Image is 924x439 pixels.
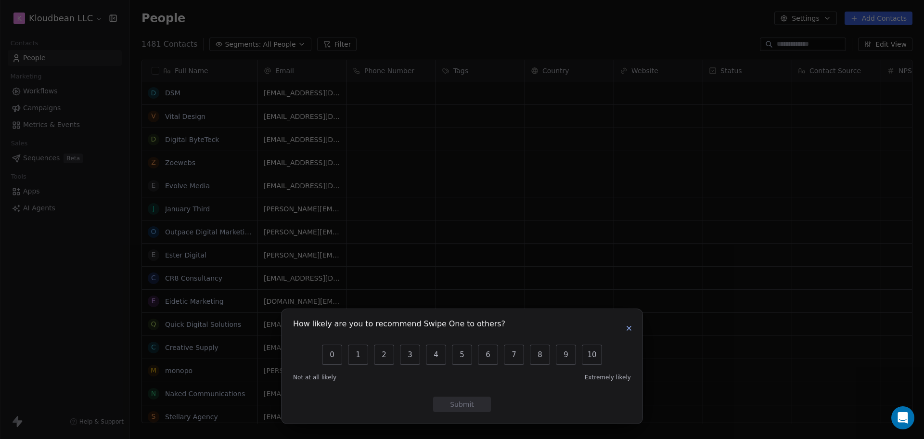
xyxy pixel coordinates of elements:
button: 2 [374,345,394,365]
button: 9 [556,345,576,365]
button: Submit [433,397,491,412]
h1: How likely are you to recommend Swipe One to others? [293,321,505,330]
span: Not at all likely [293,374,336,381]
button: 7 [504,345,524,365]
button: 0 [322,345,342,365]
button: 8 [530,345,550,365]
span: Extremely likely [585,374,631,381]
button: 10 [582,345,602,365]
button: 3 [400,345,420,365]
button: 5 [452,345,472,365]
button: 4 [426,345,446,365]
button: 1 [348,345,368,365]
button: 6 [478,345,498,365]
